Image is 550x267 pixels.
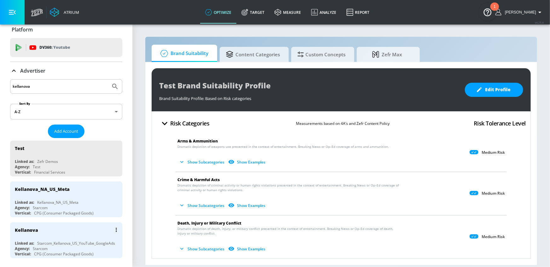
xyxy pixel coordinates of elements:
button: Risk Categories [157,116,212,131]
a: optimize [200,1,236,24]
div: Atrium [61,9,79,15]
span: login as: casey.cohen@zefr.com [502,10,536,14]
button: Show Subcategories [177,200,227,211]
div: Kellanova_NA_US_Meta [15,186,70,192]
a: Target [236,1,269,24]
div: Kellanova_NA_US_MetaLinked as:Kellanova_NA_US_MetaAgency:StarcomVertical:CPG (Consumer Packaged G... [10,181,122,217]
div: TestLinked as:Zefr DemosAgency:TestVertical:Financial Services [10,141,122,176]
div: Starcom [33,205,48,210]
span: Death, Injury or Military Conflict [177,220,241,226]
button: Submit Search [108,80,122,93]
span: v 4.25.4 [535,21,544,24]
div: Agency: [15,164,30,170]
span: Brand Suitability [158,46,208,61]
div: CPG (Consumer Packaged Goods) [34,210,94,216]
div: KellanovaLinked as:Starcom_Kellanova_US_YouTube_GoogleAdsAgency:StarcomVertical:CPG (Consumer Pac... [10,222,122,258]
div: Vertical: [15,170,31,175]
div: Platform [10,21,122,38]
p: Medium Risk [482,234,505,239]
span: Zefr Max [363,47,411,62]
div: Starcom_Kellanova_US_YouTube_GoogleAds [37,241,115,246]
div: DV360: Youtube [10,38,122,57]
div: Agency: [15,205,30,210]
span: Dramatic depiction of criminal activity or human rights violations presented in the context of en... [177,183,400,192]
div: Starcom [33,246,48,251]
div: Test [33,164,40,170]
div: Linked as: [15,241,34,246]
div: Agency: [15,246,30,251]
span: Dramatic depiction of death, injury, or military conflict presented in the context of entertainme... [177,226,400,236]
span: Dramatic depiction of weapons use presented in the context of entertainment. Breaking News or Op–... [177,144,389,149]
div: Kellanova [15,227,38,233]
button: Edit Profile [465,83,523,97]
span: Custom Concepts [298,47,345,62]
span: Content Categories [226,47,280,62]
a: Atrium [50,8,79,17]
div: Kellanova_NA_US_Meta [37,200,78,205]
p: Medium Risk [482,191,505,196]
div: Vertical: [15,210,31,216]
div: 1 [494,7,496,15]
div: Vertical: [15,251,31,257]
span: Add Account [54,128,78,135]
p: Advertiser [20,67,45,74]
p: Medium Risk [482,150,505,155]
div: CPG (Consumer Packaged Goods) [34,251,94,257]
a: Analyze [306,1,341,24]
h4: Risk Tolerance Level [474,119,526,128]
button: Show Subcategories [177,157,227,167]
span: Edit Profile [478,86,511,94]
a: measure [269,1,306,24]
div: Linked as: [15,200,34,205]
div: A-Z [10,104,122,120]
div: Test [15,145,24,151]
button: Show Subcategories [177,244,227,254]
p: Platform [12,26,33,33]
div: Zefr Demos [37,159,58,164]
button: Open Resource Center, 1 new notification [479,3,496,21]
p: Youtube [53,44,70,51]
div: Financial Services [34,170,65,175]
input: Search by name [13,82,108,91]
button: Add Account [48,125,84,138]
p: Measurements based on 4A’s and Zefr Content Policy [296,120,390,127]
label: Sort By [18,102,32,106]
div: Advertiser [10,62,122,80]
div: Linked as: [15,159,34,164]
span: Arms & Ammunition [177,138,218,144]
a: Report [341,1,374,24]
h4: Risk Categories [170,119,210,128]
button: Show Examples [227,157,268,167]
button: [PERSON_NAME] [495,8,544,16]
button: Show Examples [227,200,268,211]
button: Show Examples [227,244,268,254]
span: Crime & Harmful Acts [177,177,220,182]
div: Brand Suitability Profile: Based on Risk categories [159,92,459,101]
p: DV360: [39,44,70,51]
